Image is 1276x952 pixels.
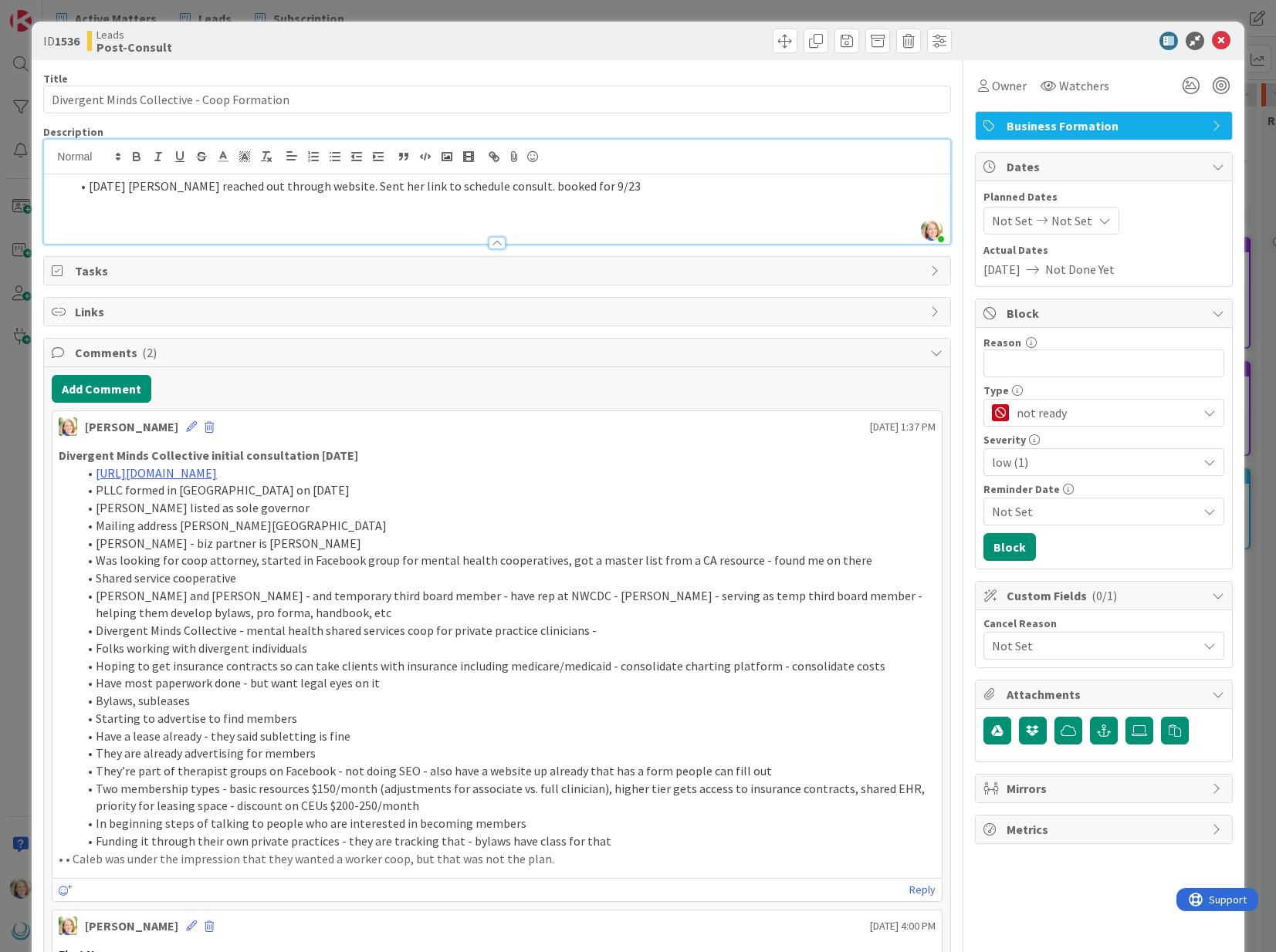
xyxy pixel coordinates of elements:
[77,728,935,745] li: Have a lease already - they said subletting is fine
[77,481,935,499] li: PLLC formed in [GEOGRAPHIC_DATA] on [DATE]
[43,125,103,139] span: Description
[983,484,1060,495] span: Reminder Date
[921,219,943,241] img: Sl300r1zNejTcUF0uYcJund7nRpyjiOK.jpg
[77,587,935,622] li: [PERSON_NAME] and [PERSON_NAME] - and temporary third board member - have rep at NWCDC - [PERSON_...
[85,917,178,935] div: [PERSON_NAME]
[77,517,935,535] li: Mailing address [PERSON_NAME][GEOGRAPHIC_DATA]
[983,260,1020,279] span: [DATE]
[32,2,70,21] span: Support
[70,177,942,195] li: [DATE] [PERSON_NAME] reached out through website. Sent her link to schedule consult. booked for 9/23
[55,33,80,49] b: 1536
[1007,304,1204,322] span: Block
[1007,685,1204,704] span: Attachments
[983,189,1224,205] span: Planned Dates
[77,552,935,569] li: Was looking for coop attorney, started in Facebook group for mental health cooperatives, got a ma...
[992,502,1197,521] span: Not Set
[75,302,922,321] span: Links
[1007,820,1204,839] span: Metrics
[870,918,936,934] span: [DATE] 4:00 PM
[59,447,358,463] strong: Divergent Minds Collective initial consultation [DATE]
[59,850,935,868] p: • • Caleb was under the impression that they wanted a worker coop, but that was not the plan.
[1059,76,1109,95] span: Watchers
[96,29,172,41] span: Leads
[77,499,935,517] li: [PERSON_NAME] listed as sole governor
[77,780,935,815] li: Two membership types - basic resources $150/month (adjustments for associate vs. full clinician),...
[1092,588,1117,603] span: ( 0/1 )
[43,86,950,113] input: type card name here...
[870,419,936,435] span: [DATE] 1:37 PM
[96,41,172,53] b: Post-Consult
[1007,116,1204,135] span: Business Formation
[992,76,1027,95] span: Owner
[1007,157,1204,176] span: Dates
[909,880,936,900] a: Reply
[77,744,935,762] li: They are already advertising for members
[1045,260,1115,279] span: Not Done Yet
[983,242,1224,258] span: Actual Dates
[43,32,80,50] span: ID
[96,465,217,481] a: [URL][DOMAIN_NAME]
[992,451,1190,473] span: low (1)
[77,692,935,710] li: Bylaws, subleases
[59,917,77,935] img: AD
[983,434,1026,445] span: Severity
[983,336,1021,349] label: Reason
[77,569,935,587] li: Shared service cooperative
[77,674,935,692] li: Have most paperwork done - but want legal eyes on it
[992,636,1197,655] span: Not Set
[77,832,935,850] li: Funding it through their own private practices - they are tracking that - bylaws have class for that
[77,622,935,640] li: Divergent Minds Collective - mental health shared services coop for private practice clinicians -
[75,343,922,362] span: Comments
[142,345,157,360] span: ( 2 )
[77,657,935,675] li: Hoping to get insurance contracts so can take clients with insurance including medicare/medicaid ...
[43,72,68,86] label: Title
[983,618,1224,629] div: Cancel Reason
[77,640,935,657] li: Folks working with divergent individuals
[992,211,1033,230] span: Not Set
[983,385,1009,396] span: Type
[1017,402,1190,424] span: not ready
[75,262,922,280] span: Tasks
[983,533,1036,561] button: Block
[1007,779,1204,798] span: Mirrors
[85,417,178,436] div: [PERSON_NAME]
[77,710,935,728] li: Starting to advertise to find members
[1051,211,1092,230] span: Not Set
[77,535,935,552] li: [PERSON_NAME] - biz partner is [PERSON_NAME]
[59,417,77,436] img: AD
[52,375,151,403] button: Add Comment
[77,762,935,780] li: They’re part of therapist groups on Facebook - not doing SEO - also have a website up already tha...
[1007,586,1204,605] span: Custom Fields
[77,815,935,832] li: In beginning steps of talking to people who are interested in becoming members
